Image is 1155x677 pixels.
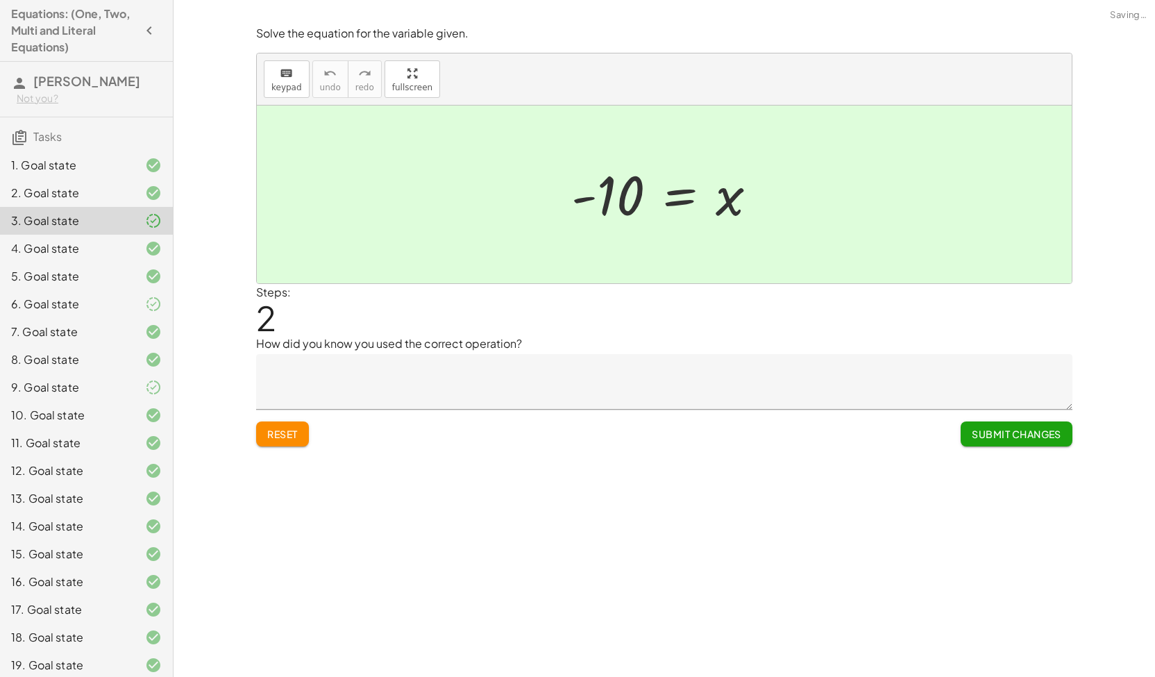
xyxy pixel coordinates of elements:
[348,60,382,98] button: redoredo
[11,657,123,674] div: 19. Goal state
[11,574,123,590] div: 16. Goal state
[11,185,123,201] div: 2. Goal state
[145,518,162,535] i: Task finished and correct.
[145,268,162,285] i: Task finished and correct.
[11,268,123,285] div: 5. Goal state
[33,73,140,89] span: [PERSON_NAME]
[11,157,123,174] div: 1. Goal state
[145,296,162,312] i: Task finished and part of it marked as correct.
[11,546,123,562] div: 15. Goal state
[11,490,123,507] div: 13. Goal state
[358,65,371,82] i: redo
[392,83,432,92] span: fullscreen
[145,240,162,257] i: Task finished and correct.
[11,296,123,312] div: 6. Goal state
[11,6,137,56] h4: Equations: (One, Two, Multi and Literal Equations)
[256,26,1072,42] p: Solve the equation for the variable given.
[145,657,162,674] i: Task finished and correct.
[271,83,302,92] span: keypad
[972,428,1061,440] span: Submit Changes
[256,335,1072,352] p: How did you know you used the correct operation?
[145,212,162,229] i: Task finished and part of it marked as correct.
[11,379,123,396] div: 9. Goal state
[280,65,293,82] i: keyboard
[11,518,123,535] div: 14. Goal state
[145,574,162,590] i: Task finished and correct.
[11,629,123,646] div: 18. Goal state
[267,428,298,440] span: Reset
[145,407,162,424] i: Task finished and correct.
[145,546,162,562] i: Task finished and correct.
[11,407,123,424] div: 10. Goal state
[264,60,310,98] button: keyboardkeypad
[17,92,162,106] div: Not you?
[11,240,123,257] div: 4. Goal state
[11,462,123,479] div: 12. Goal state
[145,601,162,618] i: Task finished and correct.
[145,351,162,368] i: Task finished and correct.
[145,185,162,201] i: Task finished and correct.
[145,629,162,646] i: Task finished and correct.
[145,324,162,340] i: Task finished and correct.
[11,351,123,368] div: 8. Goal state
[256,296,276,339] span: 2
[11,601,123,618] div: 17. Goal state
[33,129,62,144] span: Tasks
[355,83,374,92] span: redo
[312,60,348,98] button: undoundo
[11,212,123,229] div: 3. Goal state
[11,435,123,451] div: 11. Goal state
[1110,8,1147,22] span: Saving…
[145,462,162,479] i: Task finished and correct.
[145,435,162,451] i: Task finished and correct.
[145,157,162,174] i: Task finished and correct.
[385,60,440,98] button: fullscreen
[145,490,162,507] i: Task finished and correct.
[145,379,162,396] i: Task finished and part of it marked as correct.
[961,421,1072,446] button: Submit Changes
[256,421,309,446] button: Reset
[256,285,291,299] label: Steps:
[323,65,337,82] i: undo
[320,83,341,92] span: undo
[11,324,123,340] div: 7. Goal state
